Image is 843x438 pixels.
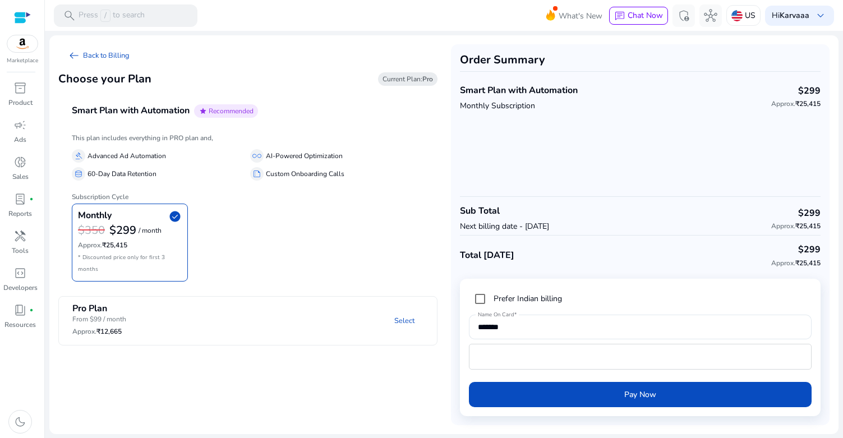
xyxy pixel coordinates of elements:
h6: ₹25,415 [771,222,821,230]
span: / [100,10,110,22]
p: Resources [4,320,36,330]
span: check_circle [168,210,182,223]
p: * Discounted price only for first 3 months [78,252,182,275]
span: handyman [13,229,27,243]
span: book_4 [13,303,27,317]
span: dark_mode [13,415,27,428]
span: code_blocks [13,266,27,280]
img: us.svg [731,10,743,21]
span: inventory_2 [13,81,27,95]
span: Pay Now [624,389,656,400]
iframe: Secure card payment input frame [475,345,806,368]
button: admin_panel_settings [672,4,695,27]
h4: Smart Plan with Automation [460,85,578,96]
img: amazon.svg [7,35,38,52]
mat-label: Name On Card [478,311,514,319]
h6: ₹25,415 [78,241,182,249]
span: Chat Now [628,10,663,21]
h3: $350 [78,224,105,237]
p: Next billing date - [DATE] [460,220,549,232]
p: Press to search [79,10,145,22]
p: Sales [12,172,29,182]
button: Pay Now [469,382,812,407]
span: campaign [13,118,27,132]
p: Developers [3,283,38,293]
h6: This plan includes everything in PRO plan and, [72,134,424,142]
mat-expansion-panel-header: Pro PlanFrom $99 / monthApprox.₹12,665Select [59,297,464,345]
h4: Monthly [78,210,112,221]
span: search [63,9,76,22]
h4: Total [DATE] [460,250,514,261]
p: Custom Onboarding Calls [266,168,344,180]
p: Ads [14,135,26,145]
span: lab_profile [13,192,27,206]
span: Approx. [78,241,102,250]
p: Hi [772,12,809,20]
span: Approx. [771,222,795,230]
div: Smart Plan with AutomationstarRecommended [58,131,437,291]
p: Advanced Ad Automation [87,150,166,162]
span: Recommended [209,107,254,116]
b: $299 [109,223,136,238]
h4: Pro Plan [72,303,126,314]
button: chatChat Now [609,7,668,25]
span: star [199,107,208,116]
p: US [745,6,756,25]
p: From $99 / month [72,314,126,324]
h6: ₹12,665 [72,328,126,335]
span: arrow_left_alt [67,49,81,62]
h4: $299 [798,245,821,255]
h4: $299 [798,208,821,219]
h4: Sub Total [460,206,549,216]
span: hub [704,9,717,22]
b: Karvaaa [780,10,809,21]
span: all_inclusive [252,151,261,160]
h4: Smart Plan with Automation [72,105,190,116]
span: admin_panel_settings [677,9,690,22]
span: keyboard_arrow_down [814,9,827,22]
span: chat [614,11,625,22]
p: Product [8,98,33,108]
p: AI-Powered Optimization [266,150,343,162]
a: Select [385,311,423,331]
p: Marketplace [7,57,38,65]
label: Prefer Indian billing [491,293,562,305]
p: Tools [12,246,29,256]
h6: ₹25,415 [771,259,821,267]
span: Approx. [771,99,795,108]
button: hub [699,4,722,27]
h3: Choose your Plan [58,72,151,86]
a: arrow_left_altBack to Billing [58,44,139,67]
span: fiber_manual_record [29,308,34,312]
p: Monthly Subscription [460,100,578,112]
p: / month [139,227,162,234]
b: Pro [422,75,433,84]
span: donut_small [13,155,27,169]
h6: ₹25,415 [771,100,821,108]
span: Approx. [72,327,96,336]
span: summarize [252,169,261,178]
span: gavel [74,151,83,160]
span: Current Plan: [383,75,433,84]
mat-expansion-panel-header: Smart Plan with AutomationstarRecommended [58,91,464,131]
span: What's New [559,6,602,26]
p: Reports [8,209,32,219]
p: 60-Day Data Retention [87,168,156,180]
h3: Order Summary [460,53,821,67]
span: Approx. [771,259,795,268]
h6: Subscription Cycle [72,184,424,201]
span: fiber_manual_record [29,197,34,201]
span: database [74,169,83,178]
h4: $299 [798,86,821,96]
